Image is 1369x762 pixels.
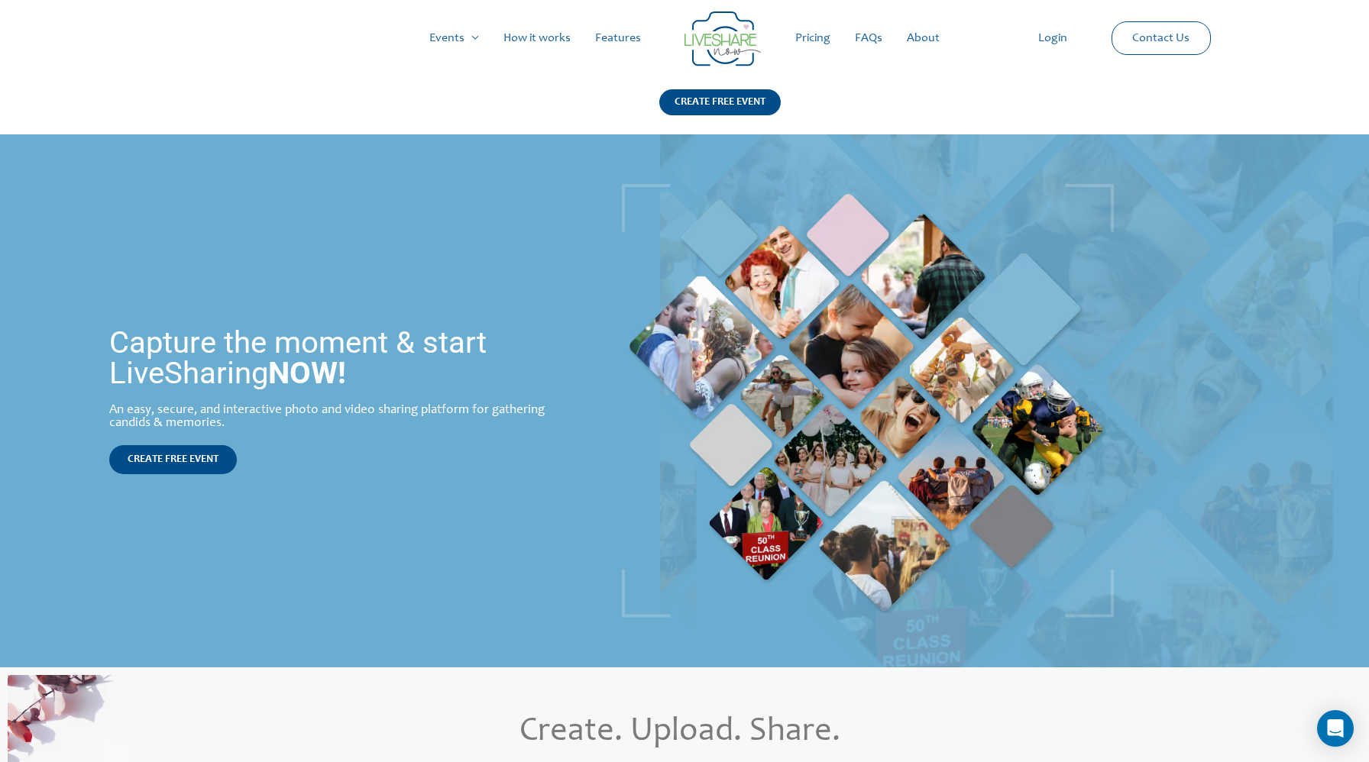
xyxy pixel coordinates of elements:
img: Live Photobooth [622,184,1114,618]
div: Open Intercom Messenger [1317,710,1354,747]
a: FAQs [843,14,895,63]
a: How it works [491,14,583,63]
span: CREATE FREE EVENT [128,454,218,465]
a: Events [417,14,491,63]
a: About [895,14,952,63]
nav: Site Navigation [27,14,1342,63]
a: Contact Us [1120,22,1202,54]
a: Features [583,14,653,63]
a: CREATE FREE EVENT [109,445,237,474]
strong: NOW! [268,355,346,391]
div: CREATE FREE EVENT [659,89,781,115]
span: Create. Upload. Share. [519,715,840,749]
h1: Capture the moment & start LiveSharing [109,328,546,389]
a: Pricing [783,14,843,63]
img: LiveShare logo - Capture & Share Event Memories [684,11,761,66]
a: CREATE FREE EVENT [659,89,781,134]
a: Login [1026,14,1079,63]
div: An easy, secure, and interactive photo and video sharing platform for gathering candids & memories. [109,404,546,430]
